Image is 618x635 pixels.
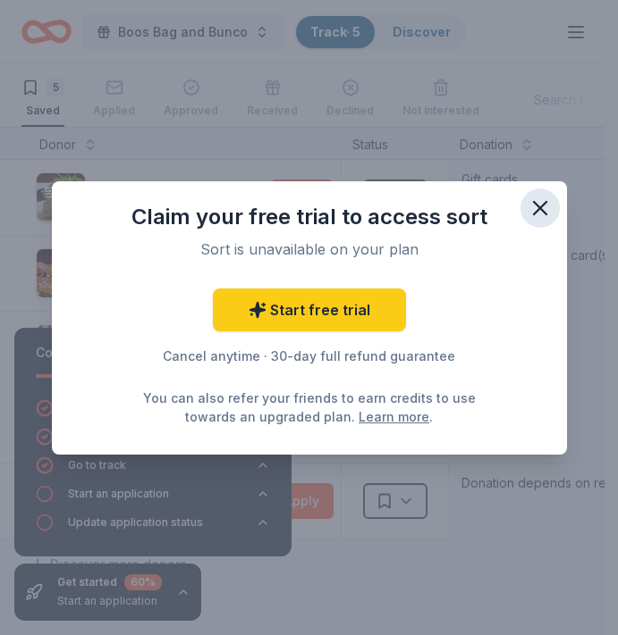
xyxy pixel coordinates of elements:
div: Sort is unavailable on your plan [109,238,510,260]
div: You can also refer your friends to earn credits to use towards an upgraded plan. . [138,389,481,426]
a: Learn more [359,407,429,426]
a: Start free trial [213,288,406,331]
div: Cancel anytime · 30-day full refund guarantee [88,346,531,367]
div: Claim your free trial to access sort [88,203,531,231]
